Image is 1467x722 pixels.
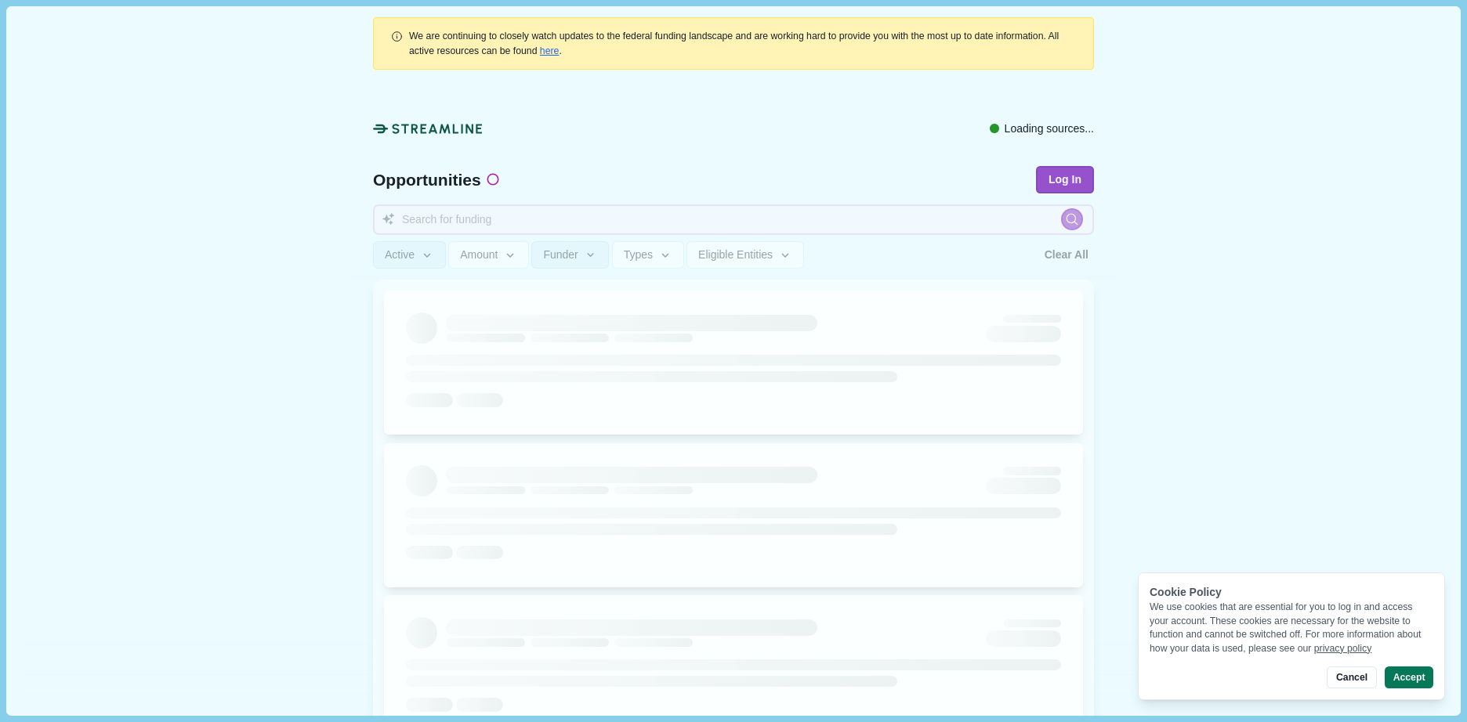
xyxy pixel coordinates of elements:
span: Funder [543,248,578,262]
a: privacy policy [1314,643,1372,654]
span: We are continuing to closely watch updates to the federal funding landscape and are working hard ... [409,31,1059,56]
a: here [540,45,560,56]
button: Active [373,241,446,269]
span: Active [385,248,415,262]
div: . [409,29,1077,58]
button: Types [612,241,684,269]
button: Clear All [1039,241,1094,269]
input: Search for funding [373,204,1094,235]
div: We use cookies that are essential for you to log in and access your account. These cookies are ne... [1150,601,1433,655]
span: Loading sources... [1005,121,1094,137]
button: Accept [1385,666,1433,688]
button: Amount [448,241,529,269]
button: Log In [1036,166,1094,193]
button: Cancel [1327,666,1376,688]
button: Funder [531,241,609,269]
span: Cookie Policy [1150,586,1222,598]
span: Amount [460,248,498,262]
button: Eligible Entities [686,241,803,269]
span: Types [624,248,653,262]
span: Opportunities [373,171,481,188]
span: Eligible Entities [698,248,773,262]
